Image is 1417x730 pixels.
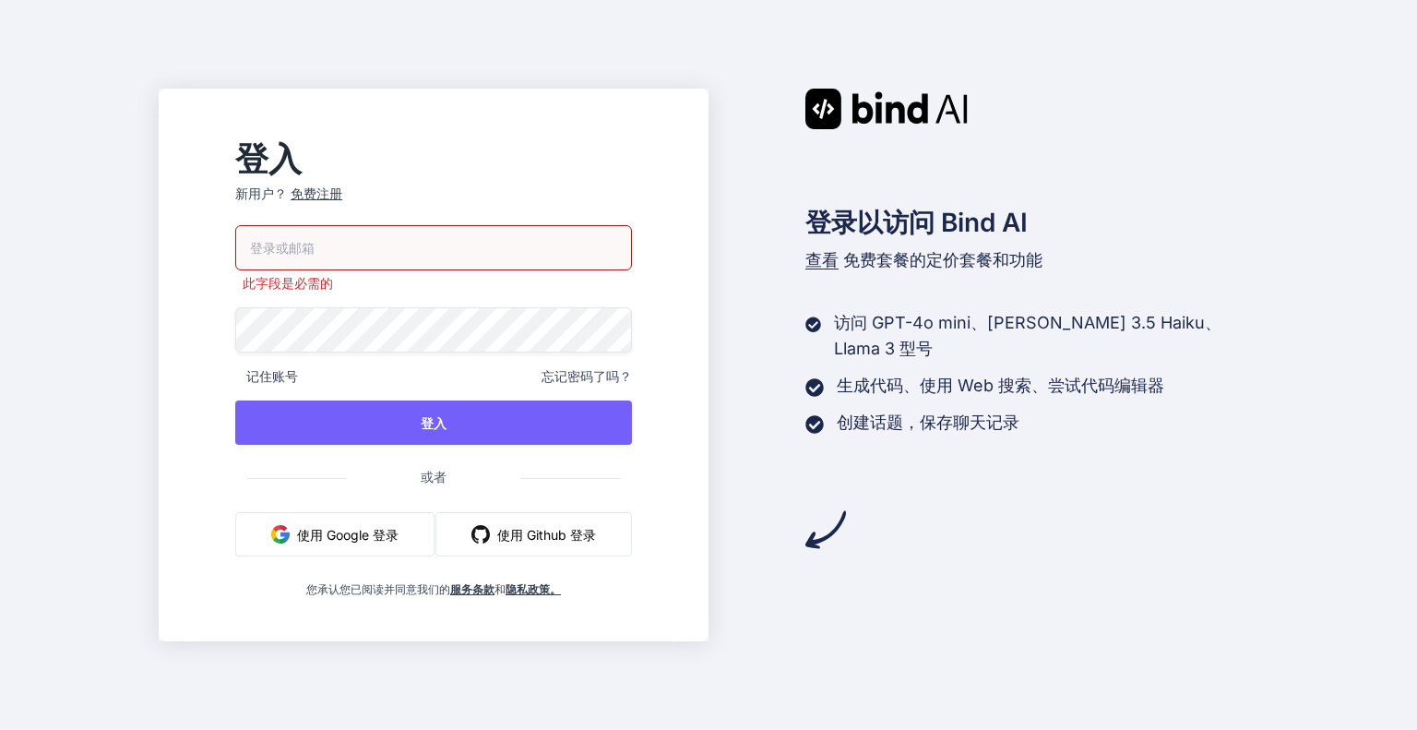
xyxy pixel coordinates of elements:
a: 隐私政策。 [506,582,561,596]
button: 使用 Github 登录 [435,512,632,556]
img: 绑定AI标识 [805,89,968,129]
font: 或者 [421,469,447,485]
font: 查看 [805,250,839,269]
font: 登入 [421,415,447,431]
img: 谷歌 [271,525,290,544]
font: 和 [494,582,506,596]
font: 使用 Github 登录 [497,527,596,543]
font: 此字段是必需的 [243,275,333,291]
font: 登录以访问 Bind AI [805,207,1028,238]
font: 记住账号 [246,368,298,384]
a: 服务条款 [450,582,494,596]
button: 登入 [235,401,632,445]
font: 您承认您已阅读并同意我们的 [306,582,450,596]
font: 生成代码、使用 Web 搜索、尝试代码编辑器 [837,376,1164,395]
font: 忘记密码了吗？ [542,368,632,384]
input: 登录或邮箱 [235,225,632,270]
font: 免费注册 [291,185,342,201]
img: 箭 [805,509,846,550]
font: 使用 Google 登录 [297,527,399,543]
button: 使用 Google 登录 [235,512,435,556]
img: GitHub [471,525,490,544]
font: 免费套餐的定价套餐和功能 [843,250,1042,269]
font: 访问 GPT-4o mini、[PERSON_NAME] 3.5 Haiku、Llama 3 型号 [834,313,1221,358]
font: 新用户？ [235,185,287,201]
font: 创建话题，保存聊天记录 [837,413,1019,432]
font: 登入 [235,138,302,179]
